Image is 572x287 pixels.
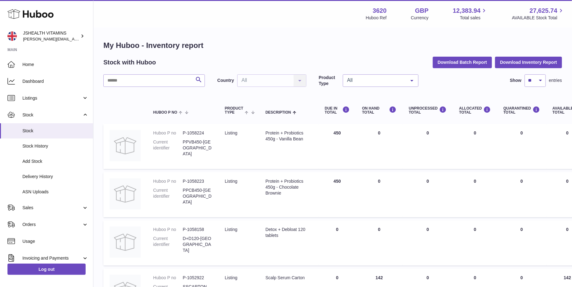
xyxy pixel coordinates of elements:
span: listing [225,130,237,135]
td: 0 [453,124,497,169]
span: Orders [22,222,82,228]
img: francesca@jshealthvitamins.com [7,31,17,41]
dd: PPVB450-[GEOGRAPHIC_DATA] [183,139,212,157]
h2: Stock with Huboo [103,58,156,67]
a: Log out [7,264,86,275]
span: listing [225,179,237,184]
span: 0 [521,130,523,135]
dt: Current identifier [153,236,183,253]
td: 450 [319,124,356,169]
span: entries [549,78,562,83]
div: Detox + Debloat 120 tablets [266,227,312,238]
div: Protein + Probiotics 450g - Chocolate Brownie [266,178,312,196]
td: 0 [453,172,497,217]
strong: GBP [415,7,428,15]
span: ASN Uploads [22,189,88,195]
td: 0 [319,220,356,266]
span: AVAILABLE Stock Total [512,15,565,21]
span: Delivery History [22,174,88,180]
div: ON HAND Total [362,106,396,115]
div: Huboo Ref [366,15,387,21]
td: 0 [403,220,453,266]
a: 12,383.94 Total sales [453,7,488,21]
dt: Huboo P no [153,178,183,184]
dt: Huboo P no [153,275,183,281]
span: [PERSON_NAME][EMAIL_ADDRESS][DOMAIN_NAME] [23,36,125,41]
span: 0 [521,179,523,184]
dt: Huboo P no [153,227,183,233]
span: All [346,77,406,83]
img: product image [110,178,141,209]
span: 0 [521,275,523,280]
div: Scalp Serum Carton [266,275,312,281]
button: Download Inventory Report [495,57,562,68]
span: 0 [521,227,523,232]
span: Stock [22,112,82,118]
a: 27,625.74 AVAILABLE Stock Total [512,7,565,21]
dd: P-1058224 [183,130,212,136]
td: 0 [356,124,403,169]
button: Download Batch Report [433,57,492,68]
dd: P-1052922 [183,275,212,281]
span: Description [266,111,291,115]
span: Total sales [460,15,488,21]
label: Show [510,78,522,83]
span: Usage [22,238,88,244]
span: Invoicing and Payments [22,255,82,261]
dt: Huboo P no [153,130,183,136]
div: Currency [411,15,429,21]
div: ALLOCATED Total [459,106,491,115]
td: 0 [403,172,453,217]
span: Huboo P no [153,111,177,115]
img: product image [110,130,141,161]
strong: 3620 [373,7,387,15]
div: UNPROCESSED Total [409,106,447,115]
span: Sales [22,205,82,211]
span: Stock History [22,143,88,149]
img: product image [110,227,141,258]
span: Product Type [225,106,243,115]
td: 0 [403,124,453,169]
dd: D+D120-[GEOGRAPHIC_DATA] [183,236,212,253]
dt: Current identifier [153,187,183,205]
dd: P-1058223 [183,178,212,184]
div: JSHEALTH VITAMINS [23,30,79,42]
span: Add Stock [22,158,88,164]
td: 0 [453,220,497,266]
td: 0 [356,172,403,217]
div: DUE IN TOTAL [325,106,350,115]
span: Home [22,62,88,68]
dt: Current identifier [153,139,183,157]
label: Product Type [319,75,340,87]
h1: My Huboo - Inventory report [103,40,562,50]
span: listing [225,275,237,280]
dd: PPCB450-[GEOGRAPHIC_DATA] [183,187,212,205]
div: Protein + Probiotics 450g - Vanilla Bean [266,130,312,142]
dd: P-1058158 [183,227,212,233]
td: 450 [319,172,356,217]
span: Dashboard [22,78,88,84]
span: 27,625.74 [530,7,557,15]
label: Country [217,78,234,83]
td: 0 [356,220,403,266]
div: QUARANTINED Total [503,106,540,115]
span: 12,383.94 [453,7,480,15]
span: Listings [22,95,82,101]
span: listing [225,227,237,232]
span: Stock [22,128,88,134]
